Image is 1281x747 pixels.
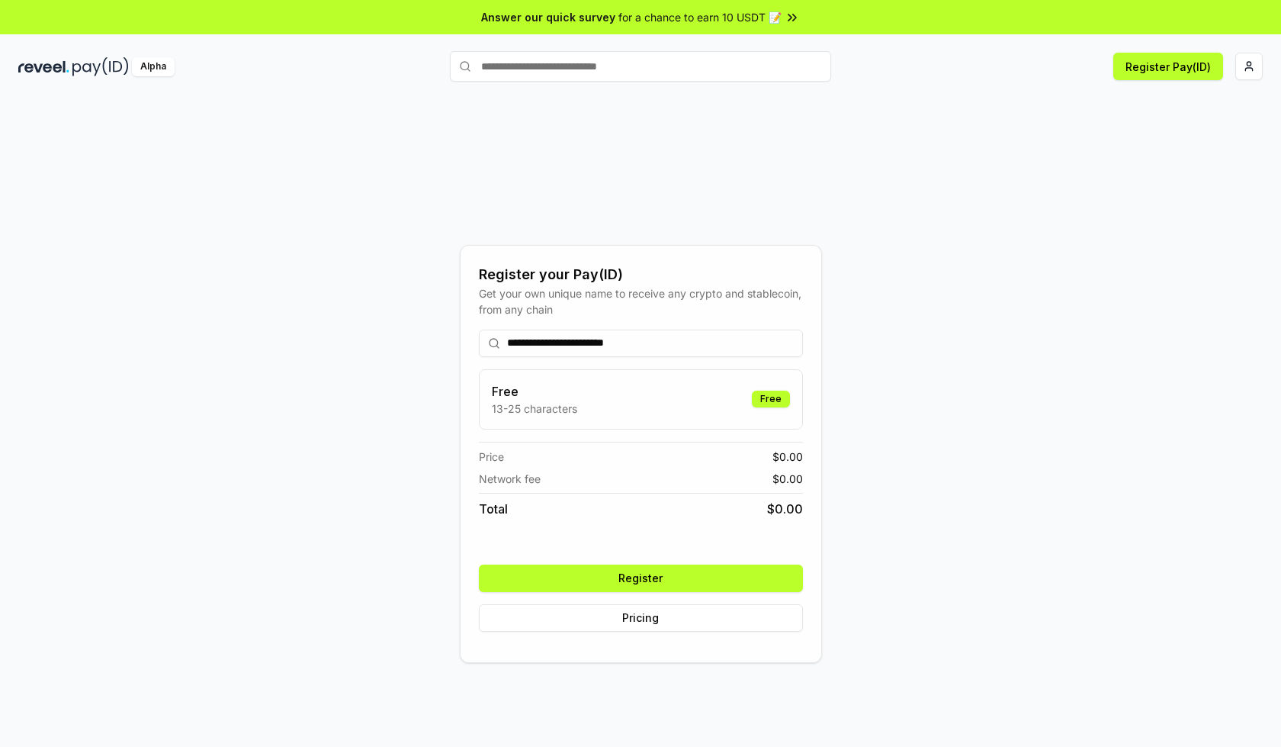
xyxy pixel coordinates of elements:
span: Network fee [479,471,541,487]
button: Register Pay(ID) [1113,53,1223,80]
p: 13-25 characters [492,401,577,417]
img: pay_id [72,57,129,76]
span: for a chance to earn 10 USDT 📝 [618,9,782,25]
button: Pricing [479,604,803,632]
img: reveel_dark [18,57,69,76]
div: Free [752,391,790,407]
h3: Free [492,382,577,401]
span: Total [479,500,508,518]
div: Get your own unique name to receive any crypto and stablecoin, from any chain [479,285,803,317]
span: Answer our quick survey [481,9,615,25]
span: Price [479,449,504,465]
span: $ 0.00 [767,500,803,518]
span: $ 0.00 [772,471,803,487]
button: Register [479,565,803,592]
div: Alpha [132,57,175,76]
span: $ 0.00 [772,449,803,465]
div: Register your Pay(ID) [479,264,803,285]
